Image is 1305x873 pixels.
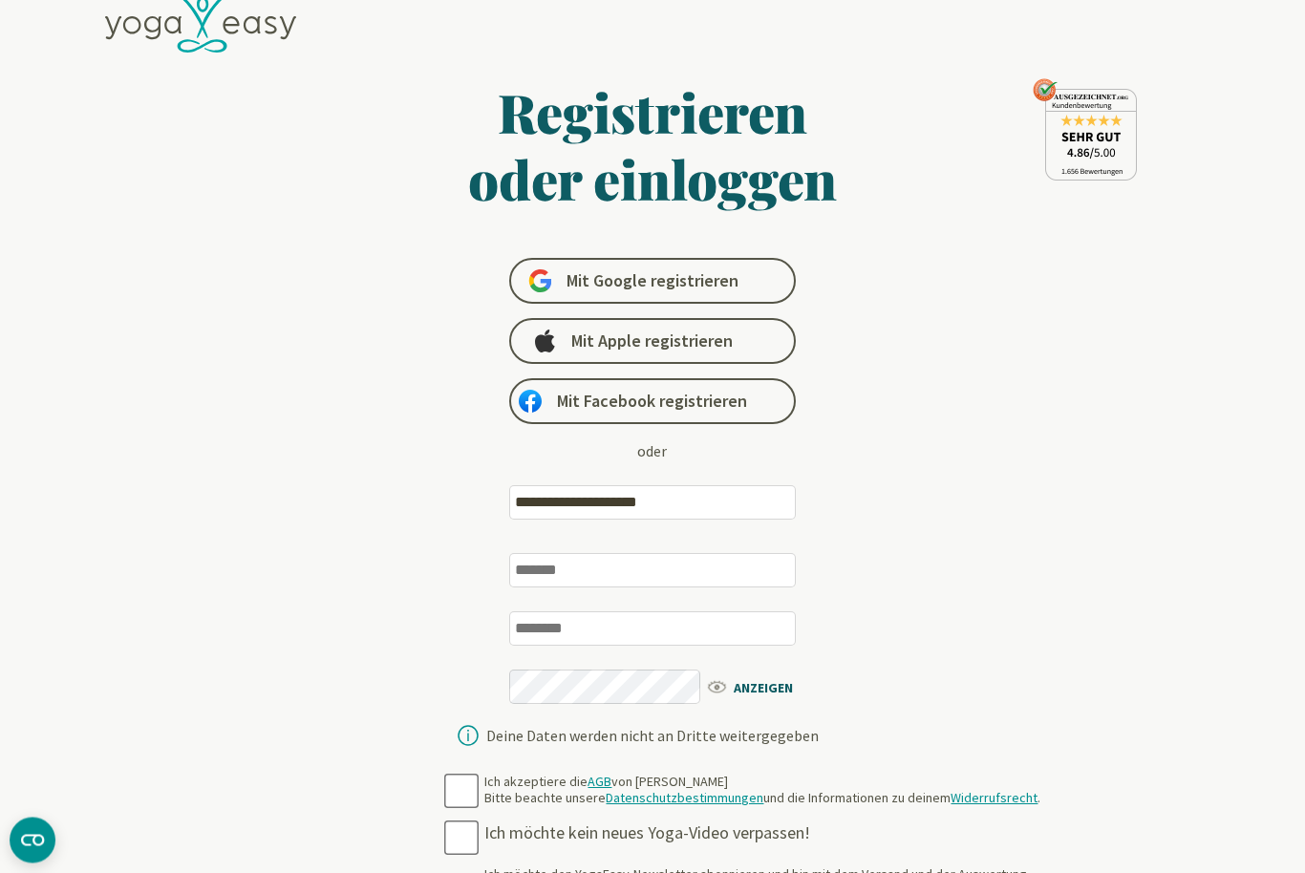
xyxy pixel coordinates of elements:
img: ausgezeichnet_seal.png [1033,79,1137,181]
span: Mit Facebook registrieren [557,391,747,414]
h1: Registrieren oder einloggen [283,79,1022,213]
a: Datenschutzbestimmungen [606,790,763,807]
span: Mit Google registrieren [567,270,738,293]
a: Mit Facebook registrieren [509,379,796,425]
div: Ich möchte kein neues Yoga-Video verpassen! [484,823,1045,845]
a: Widerrufsrecht [951,790,1038,807]
button: CMP-Widget öffnen [10,818,55,863]
a: Mit Google registrieren [509,259,796,305]
span: Mit Apple registrieren [571,330,733,353]
span: ANZEIGEN [705,675,815,699]
div: Deine Daten werden nicht an Dritte weitergegeben [486,729,819,744]
div: oder [637,440,667,463]
a: Mit Apple registrieren [509,319,796,365]
div: Ich akzeptiere die von [PERSON_NAME] Bitte beachte unsere und die Informationen zu deinem . [484,775,1040,808]
a: AGB [588,774,611,791]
